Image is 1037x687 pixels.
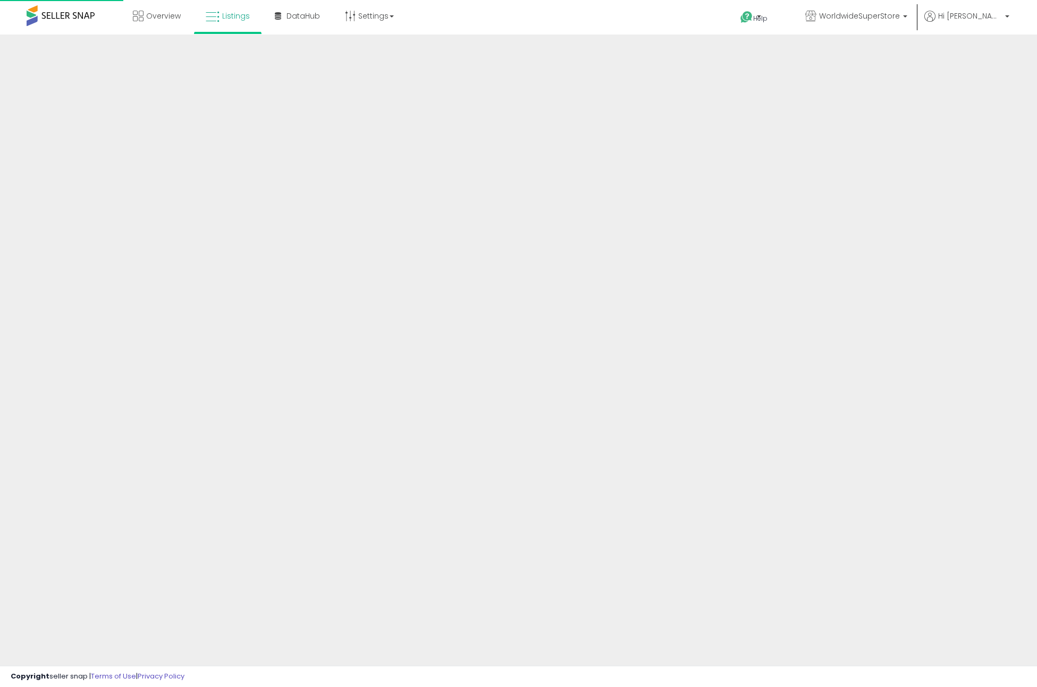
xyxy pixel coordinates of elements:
span: DataHub [286,11,320,21]
i: Get Help [740,11,753,24]
span: Help [753,14,768,23]
span: WorldwideSuperStore [819,11,900,21]
a: Hi [PERSON_NAME] [924,11,1009,35]
span: Overview [146,11,181,21]
span: Hi [PERSON_NAME] [938,11,1002,21]
a: Help [732,3,788,35]
span: Listings [222,11,250,21]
